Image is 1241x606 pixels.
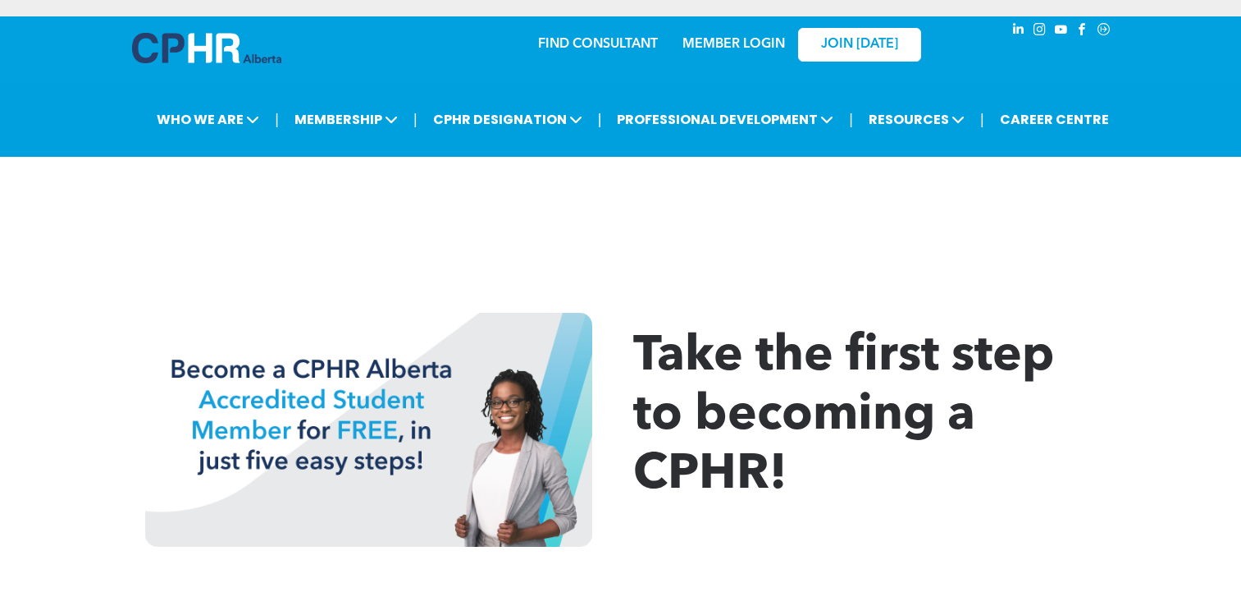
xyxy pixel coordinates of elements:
span: MEMBERSHIP [290,104,403,135]
a: CAREER CENTRE [995,104,1114,135]
li: | [980,103,984,136]
span: Take the first step to becoming a CPHR! [633,333,1054,500]
li: | [413,103,417,136]
a: MEMBER LOGIN [682,38,785,51]
span: RESOURCES [864,104,970,135]
li: | [598,103,602,136]
img: A blue and white logo for cp alberta [132,33,281,63]
span: JOIN [DATE] [821,37,898,53]
span: PROFESSIONAL DEVELOPMENT [612,104,838,135]
li: | [849,103,853,136]
span: CPHR DESIGNATION [428,104,587,135]
a: linkedin [1010,21,1028,43]
span: WHO WE ARE [152,104,264,135]
a: JOIN [DATE] [798,28,921,62]
a: facebook [1074,21,1092,43]
a: youtube [1052,21,1070,43]
a: FIND CONSULTANT [538,38,658,51]
a: Social network [1095,21,1113,43]
a: instagram [1031,21,1049,43]
li: | [275,103,279,136]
